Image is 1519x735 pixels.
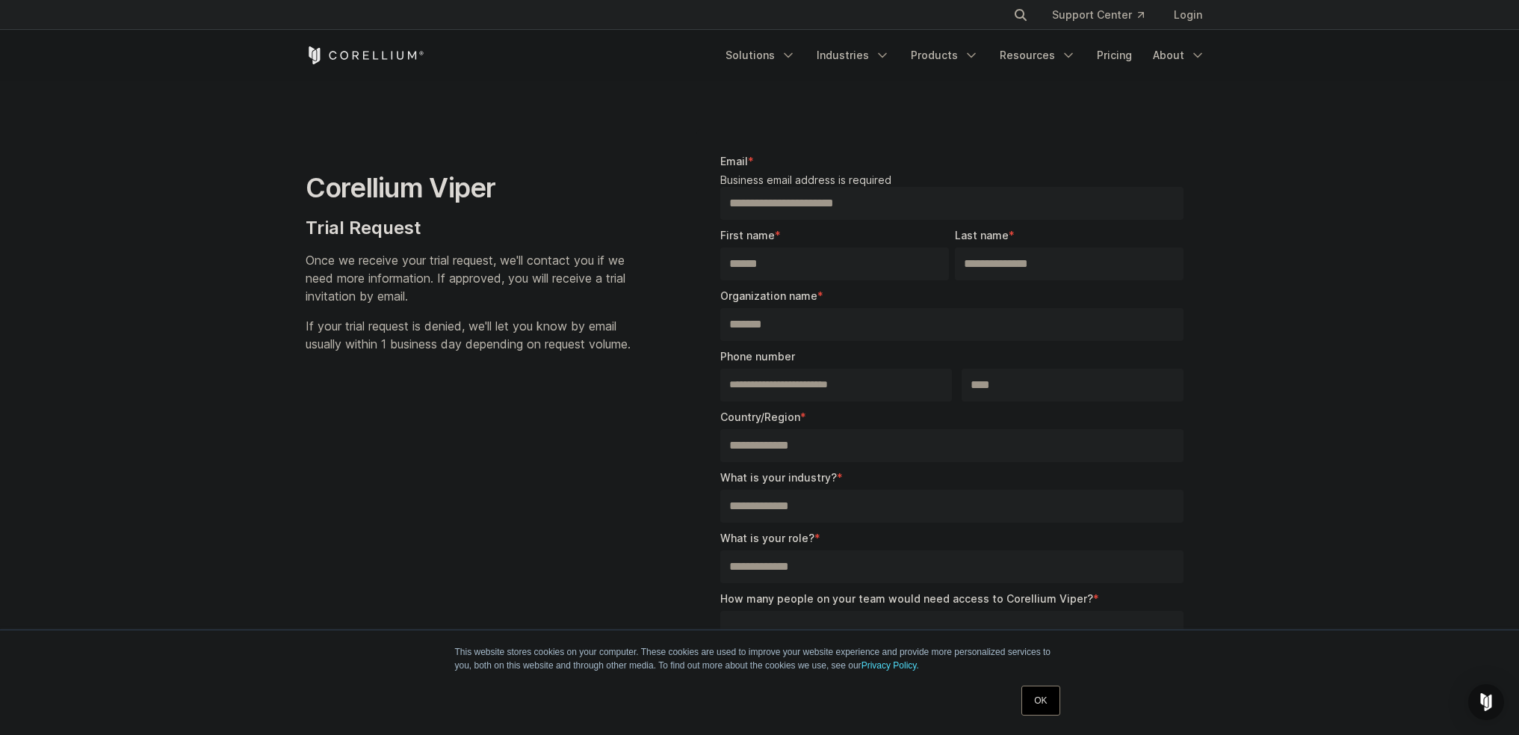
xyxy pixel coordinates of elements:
[720,471,837,484] span: What is your industry?
[306,253,625,304] span: Once we receive your trial request, we'll contact you if we need more information. If approved, y...
[720,229,775,242] span: First name
[720,350,795,363] span: Phone number
[306,319,631,351] span: If your trial request is denied, we'll let you know by email usually within 1 business day depend...
[1144,42,1214,69] a: About
[306,46,424,64] a: Corellium Home
[306,217,631,239] h4: Trial Request
[717,42,1214,69] div: Navigation Menu
[995,1,1214,28] div: Navigation Menu
[717,42,805,69] a: Solutions
[1088,42,1141,69] a: Pricing
[1162,1,1214,28] a: Login
[455,645,1065,672] p: This website stores cookies on your computer. These cookies are used to improve your website expe...
[720,410,800,423] span: Country/Region
[720,155,748,167] span: Email
[991,42,1085,69] a: Resources
[1007,1,1034,28] button: Search
[720,592,1093,605] span: How many people on your team would need access to Corellium Viper?
[808,42,899,69] a: Industries
[306,171,631,205] h1: Corellium Viper
[1021,686,1059,716] a: OK
[861,660,919,671] a: Privacy Policy.
[720,289,817,302] span: Organization name
[902,42,988,69] a: Products
[720,532,814,544] span: What is your role?
[1040,1,1156,28] a: Support Center
[720,173,1190,187] legend: Business email address is required
[1468,684,1504,720] div: Open Intercom Messenger
[955,229,1009,242] span: Last name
